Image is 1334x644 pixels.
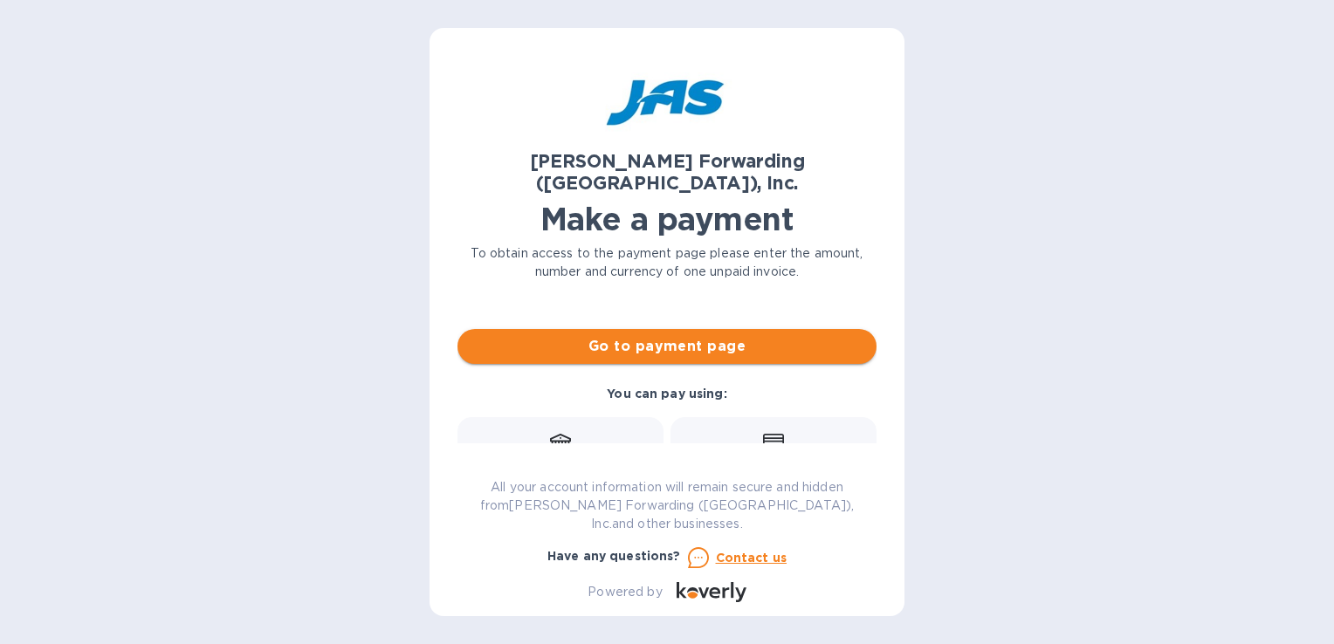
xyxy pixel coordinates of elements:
[607,387,726,401] b: You can pay using:
[716,551,787,565] u: Contact us
[471,336,863,357] span: Go to payment page
[530,150,805,194] b: [PERSON_NAME] Forwarding ([GEOGRAPHIC_DATA]), Inc.
[457,329,877,364] button: Go to payment page
[457,201,877,237] h1: Make a payment
[547,549,681,563] b: Have any questions?
[588,583,662,601] p: Powered by
[457,244,877,281] p: To obtain access to the payment page please enter the amount, number and currency of one unpaid i...
[457,478,877,533] p: All your account information will remain secure and hidden from [PERSON_NAME] Forwarding ([GEOGRA...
